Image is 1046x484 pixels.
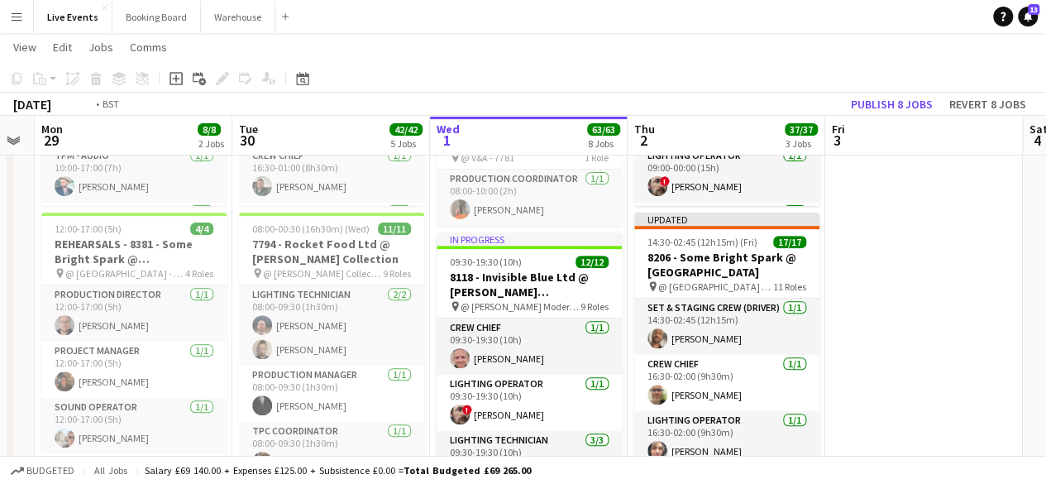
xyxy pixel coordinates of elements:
[91,464,131,477] span: All jobs
[404,464,531,477] span: Total Budgeted £69 265.00
[844,93,939,115] button: Publish 8 jobs
[1028,4,1039,15] span: 13
[201,1,275,33] button: Warehouse
[103,98,119,110] div: BST
[34,1,112,33] button: Live Events
[8,462,77,480] button: Budgeted
[13,40,36,55] span: View
[88,40,113,55] span: Jobs
[1018,7,1038,26] a: 13
[13,96,51,113] div: [DATE]
[46,36,79,58] a: Edit
[26,465,74,477] span: Budgeted
[53,40,72,55] span: Edit
[943,93,1033,115] button: Revert 8 jobs
[112,1,201,33] button: Booking Board
[130,40,167,55] span: Comms
[82,36,120,58] a: Jobs
[7,36,43,58] a: View
[123,36,174,58] a: Comms
[145,464,531,477] div: Salary £69 140.00 + Expenses £125.00 + Subsistence £0.00 =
